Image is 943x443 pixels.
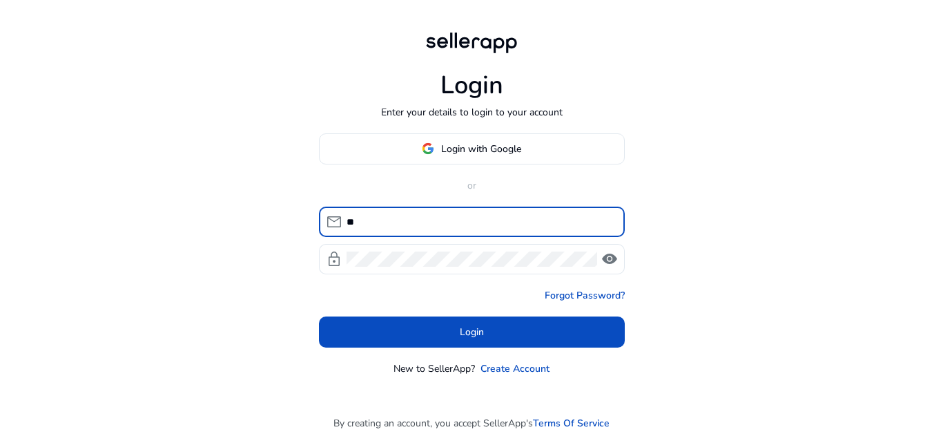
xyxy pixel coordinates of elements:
[441,142,521,156] span: Login with Google
[319,133,625,164] button: Login with Google
[393,361,475,376] p: New to SellerApp?
[480,361,550,376] a: Create Account
[319,317,625,348] button: Login
[440,70,503,100] h1: Login
[460,325,484,339] span: Login
[601,251,618,267] span: visibility
[545,288,625,303] a: Forgot Password?
[533,416,610,431] a: Terms Of Service
[319,178,625,193] p: or
[326,251,342,267] span: lock
[422,142,434,155] img: google-logo.svg
[326,214,342,230] span: mail
[381,105,563,120] p: Enter your details to login to your account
